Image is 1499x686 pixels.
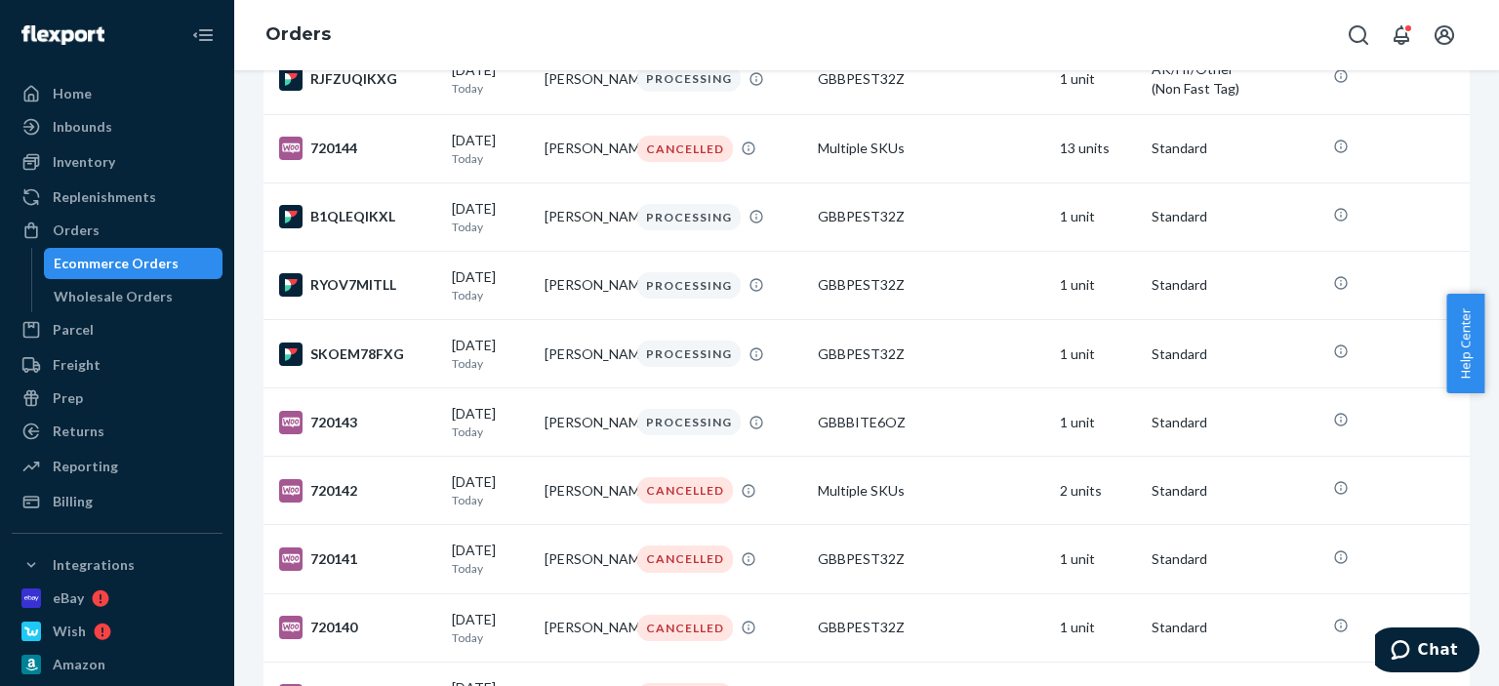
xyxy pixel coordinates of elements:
[12,486,223,517] a: Billing
[637,341,741,367] div: PROCESSING
[452,610,529,646] div: [DATE]
[452,629,529,646] p: Today
[1339,16,1378,55] button: Open Search Box
[279,411,436,434] div: 720143
[637,204,741,230] div: PROCESSING
[279,273,436,297] div: RYOV7MITLL
[279,343,436,366] div: SKOEM78FXG
[279,67,436,91] div: RJFZUQIKXG
[279,616,436,639] div: 720140
[452,199,529,235] div: [DATE]
[537,251,629,319] td: [PERSON_NAME]
[818,275,1043,295] div: GBBPEST32Z
[452,492,529,508] p: Today
[53,355,101,375] div: Freight
[818,207,1043,226] div: GBBPEST32Z
[12,451,223,482] a: Reporting
[53,221,100,240] div: Orders
[1446,294,1484,393] button: Help Center
[250,7,346,63] ol: breadcrumbs
[537,593,629,662] td: [PERSON_NAME]
[818,549,1043,569] div: GBBPEST32Z
[637,65,741,92] div: PROCESSING
[637,409,741,435] div: PROCESSING
[53,655,105,674] div: Amazon
[452,560,529,577] p: Today
[537,525,629,593] td: [PERSON_NAME]
[1152,413,1317,432] p: Standard
[12,416,223,447] a: Returns
[452,61,529,97] div: [DATE]
[53,117,112,137] div: Inbounds
[637,477,733,504] div: CANCELLED
[12,314,223,345] a: Parcel
[1382,16,1421,55] button: Open notifications
[53,187,156,207] div: Replenishments
[452,131,529,167] div: [DATE]
[637,615,733,641] div: CANCELLED
[818,344,1043,364] div: GBBPEST32Z
[279,205,436,228] div: B1QLEQIKXL
[452,355,529,372] p: Today
[452,541,529,577] div: [DATE]
[183,16,223,55] button: Close Navigation
[44,248,223,279] a: Ecommerce Orders
[810,114,1051,182] td: Multiple SKUs
[54,254,179,273] div: Ecommerce Orders
[1375,627,1479,676] iframe: Opens a widget where you can chat to one of our agents
[1052,457,1145,525] td: 2 units
[637,136,733,162] div: CANCELLED
[810,457,1051,525] td: Multiple SKUs
[12,383,223,414] a: Prep
[12,549,223,581] button: Integrations
[279,479,436,503] div: 720142
[12,146,223,178] a: Inventory
[53,388,83,408] div: Prep
[452,267,529,303] div: [DATE]
[12,111,223,142] a: Inbounds
[53,457,118,476] div: Reporting
[452,150,529,167] p: Today
[54,287,173,306] div: Wholesale Orders
[452,219,529,235] p: Today
[279,547,436,571] div: 720141
[53,588,84,608] div: eBay
[279,137,436,160] div: 720144
[53,422,104,441] div: Returns
[12,182,223,213] a: Replenishments
[1052,593,1145,662] td: 1 unit
[1152,207,1317,226] p: Standard
[44,281,223,312] a: Wholesale Orders
[452,336,529,372] div: [DATE]
[21,25,104,45] img: Flexport logo
[12,649,223,680] a: Amazon
[1052,251,1145,319] td: 1 unit
[818,618,1043,637] div: GBBPEST32Z
[53,492,93,511] div: Billing
[1152,481,1317,501] p: Standard
[637,545,733,572] div: CANCELLED
[1052,43,1145,114] td: 1 unit
[452,404,529,440] div: [DATE]
[12,583,223,614] a: eBay
[1052,320,1145,388] td: 1 unit
[12,215,223,246] a: Orders
[537,457,629,525] td: [PERSON_NAME]
[1052,525,1145,593] td: 1 unit
[452,472,529,508] div: [DATE]
[1052,182,1145,251] td: 1 unit
[53,555,135,575] div: Integrations
[1152,344,1317,364] p: Standard
[12,349,223,381] a: Freight
[1052,388,1145,457] td: 1 unit
[537,43,629,114] td: [PERSON_NAME]
[1152,549,1317,569] p: Standard
[53,320,94,340] div: Parcel
[452,287,529,303] p: Today
[1152,275,1317,295] p: Standard
[12,616,223,647] a: Wish
[265,23,331,45] a: Orders
[1152,139,1317,158] p: Standard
